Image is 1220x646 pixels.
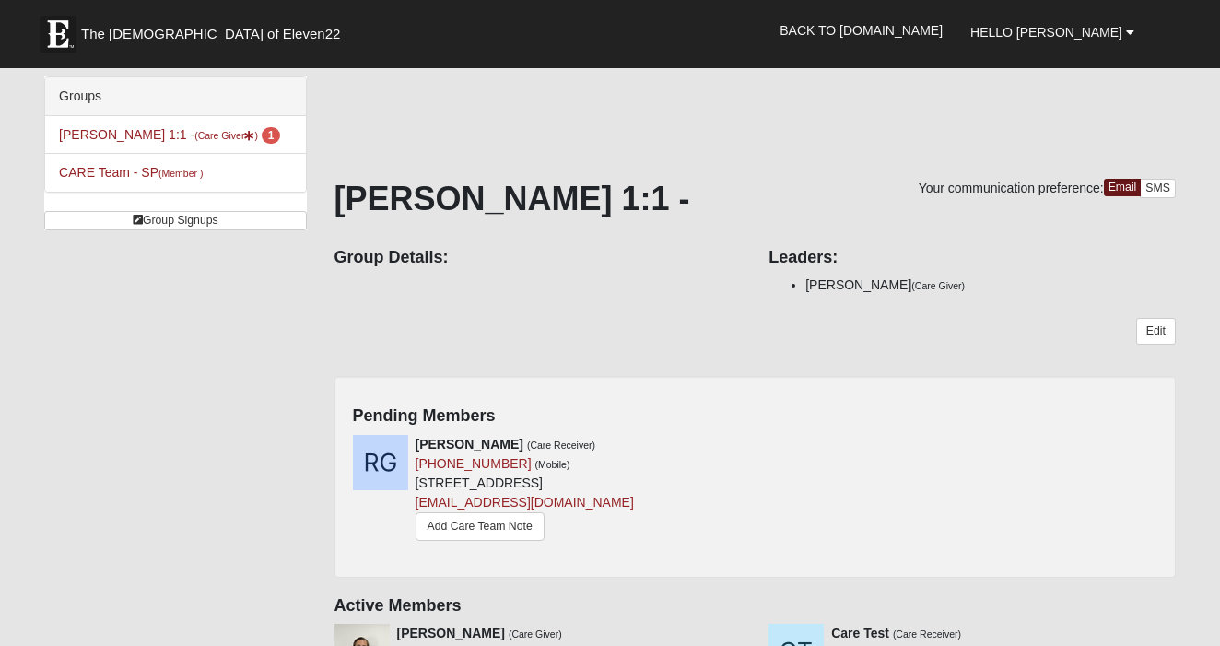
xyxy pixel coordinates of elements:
[81,25,340,43] span: The [DEMOGRAPHIC_DATA] of Eleven22
[416,512,545,541] a: Add Care Team Note
[44,211,306,230] a: Group Signups
[956,9,1148,55] a: Hello [PERSON_NAME]
[40,16,76,53] img: Eleven22 logo
[416,437,523,452] strong: [PERSON_NAME]
[59,127,280,142] a: [PERSON_NAME] 1:1 -(Care Giver) 1
[970,25,1122,40] span: Hello [PERSON_NAME]
[911,280,965,291] small: (Care Giver)
[919,181,1104,195] span: Your communication preference:
[1104,179,1142,196] a: Email
[59,165,203,180] a: CARE Team - SP(Member )
[534,459,569,470] small: (Mobile)
[766,7,956,53] a: Back to [DOMAIN_NAME]
[416,456,532,471] a: [PHONE_NUMBER]
[416,495,634,510] a: [EMAIL_ADDRESS][DOMAIN_NAME]
[334,596,1176,617] h4: Active Members
[353,406,1157,427] h4: Pending Members
[45,77,305,116] div: Groups
[334,179,1176,218] h1: [PERSON_NAME] 1:1 -
[334,248,742,268] h4: Group Details:
[768,248,1176,268] h4: Leaders:
[1140,179,1176,198] a: SMS
[30,6,399,53] a: The [DEMOGRAPHIC_DATA] of Eleven22
[527,440,595,451] small: (Care Receiver)
[1136,318,1176,345] a: Edit
[416,435,634,546] div: [STREET_ADDRESS]
[158,168,203,179] small: (Member )
[262,127,281,144] span: number of pending members
[194,130,258,141] small: (Care Giver )
[805,276,1176,295] li: [PERSON_NAME]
